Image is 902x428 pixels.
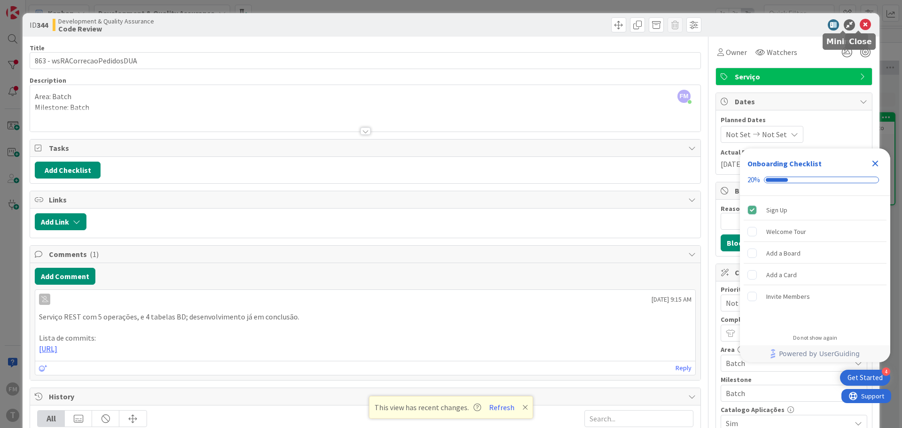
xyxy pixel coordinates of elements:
[848,373,883,382] div: Get Started
[744,243,886,264] div: Add a Board is incomplete.
[721,376,867,383] div: Milestone
[30,52,701,69] input: type card name here...
[39,344,57,353] a: [URL]
[721,148,867,157] span: Actual Dates
[762,129,787,140] span: Not Set
[766,204,787,216] div: Sign Up
[30,19,48,31] span: ID
[745,345,886,362] a: Powered by UserGuiding
[49,391,684,402] span: History
[35,91,696,102] p: Area: Batch
[39,311,692,322] p: Serviço REST com 5 operações, e 4 tabelas BD; desenvolvimento já em conclusão.
[766,226,806,237] div: Welcome Tour
[721,115,867,125] span: Planned Dates
[740,148,890,362] div: Checklist Container
[726,129,751,140] span: Not Set
[49,249,684,260] span: Comments
[747,176,883,184] div: Checklist progress: 20%
[726,357,846,370] span: Batch
[747,158,822,169] div: Onboarding Checklist
[849,37,872,46] h5: Close
[747,176,760,184] div: 20%
[584,410,693,427] input: Search...
[721,346,867,353] div: Area
[652,295,692,304] span: [DATE] 9:15 AM
[37,20,48,30] b: 344
[35,268,95,285] button: Add Comment
[740,345,890,362] div: Footer
[766,269,797,280] div: Add a Card
[735,71,855,82] span: Serviço
[38,411,65,427] div: All
[39,333,692,343] p: Lista de commits:
[486,401,518,413] button: Refresh
[30,44,45,52] label: Title
[721,158,743,170] span: [DATE]
[677,90,691,103] span: FM
[721,316,867,323] div: Complexidade
[735,267,855,278] span: Custom Fields
[882,367,890,376] div: 4
[767,47,797,58] span: Watchers
[726,47,747,58] span: Owner
[744,200,886,220] div: Sign Up is complete.
[735,185,855,196] span: Block
[58,25,154,32] b: Code Review
[840,370,890,386] div: Open Get Started checklist, remaining modules: 4
[35,162,101,179] button: Add Checklist
[721,286,867,293] div: Priority
[90,249,99,259] span: ( 1 )
[740,196,890,328] div: Checklist items
[826,37,864,46] h5: Minimize
[766,291,810,302] div: Invite Members
[721,234,753,251] button: Block
[30,76,66,85] span: Description
[676,362,692,374] a: Reply
[721,204,744,213] label: Reason
[744,221,886,242] div: Welcome Tour is incomplete.
[20,1,43,13] span: Support
[58,17,154,25] span: Development & Quality Assurance
[735,96,855,107] span: Dates
[779,348,860,359] span: Powered by UserGuiding
[868,156,883,171] div: Close Checklist
[721,406,867,413] div: Catalogo Aplicações
[744,286,886,307] div: Invite Members is incomplete.
[766,248,801,259] div: Add a Board
[793,334,837,342] div: Do not show again
[374,402,481,413] span: This view has recent changes.
[744,265,886,285] div: Add a Card is incomplete.
[49,194,684,205] span: Links
[35,213,86,230] button: Add Link
[35,102,696,113] p: Milestone: Batch
[726,387,846,400] span: Batch
[49,142,684,154] span: Tasks
[726,296,846,310] span: Not Set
